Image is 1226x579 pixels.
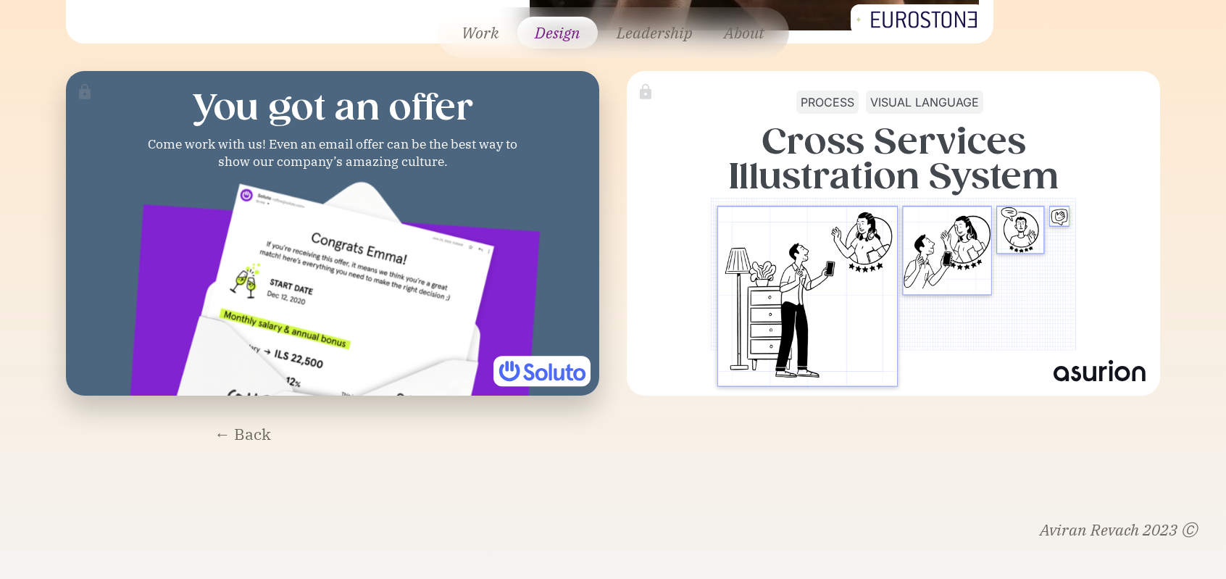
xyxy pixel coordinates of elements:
div: recruitment [364,58,446,78]
a: Leadership [604,17,705,49]
div: Come work with us! Even an email offer can be the best way to show our company’s amazing culture. [133,136,532,171]
div: Process [801,92,854,112]
a: Work [449,17,512,49]
a: Design [517,17,598,49]
div: Visual Language [870,92,979,112]
h3: You got an offer [191,90,473,125]
div: employee experience [211,58,348,78]
a: ← Back [214,423,271,446]
a: employee experiencerecruitmentYou got an offerCome work with us! Even an email offer can be the b... [66,71,599,396]
h3: Cross Services Illustration System [728,124,1059,193]
a: About [712,17,777,49]
a: ProcessVisual LanguageCross ServicesIllustration System [627,71,1160,396]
